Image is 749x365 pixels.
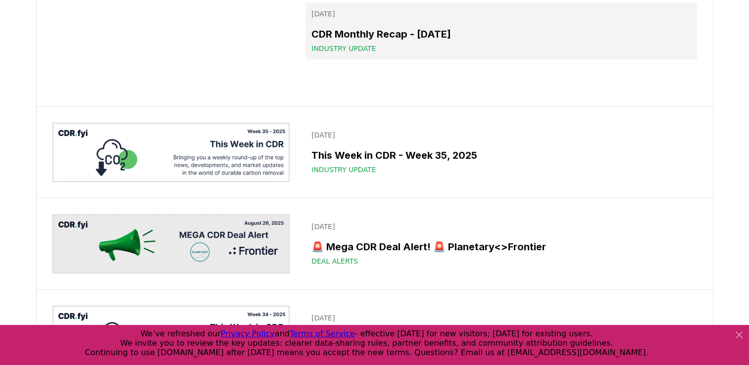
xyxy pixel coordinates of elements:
p: [DATE] [311,9,691,19]
h3: 🚨 Mega CDR Deal Alert! 🚨 Planetary<>Frontier [311,239,691,254]
span: Industry Update [311,44,376,53]
p: [DATE] [311,313,691,323]
img: This Week in CDR - Week 35, 2025 blog post image [52,123,290,182]
a: [DATE]🚨 Mega CDR Deal Alert! 🚨 Planetary<>FrontierDeal Alerts [305,216,697,272]
a: [DATE]This Week in CDR - Week 35, 2025Industry Update [305,124,697,181]
a: [DATE]CDR Monthly Recap - [DATE]Industry Update [305,3,697,59]
span: Industry Update [311,165,376,175]
span: Deal Alerts [311,256,358,266]
img: 🚨 Mega CDR Deal Alert! 🚨 Planetary<>Frontier blog post image [52,214,290,274]
p: [DATE] [311,130,691,140]
h3: CDR Monthly Recap - [DATE] [311,27,691,42]
h3: This Week in CDR - Week 35, 2025 [311,148,691,163]
img: This Week in CDR - Week 34, 2025 blog post image [52,306,290,365]
a: [DATE]This Week in CDR - Week 34, 2025Industry Update [305,307,697,364]
p: [DATE] [311,222,691,231]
